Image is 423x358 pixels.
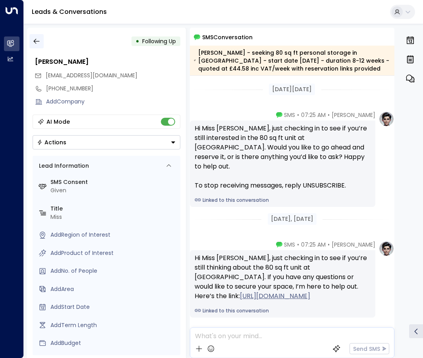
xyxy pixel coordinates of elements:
span: [EMAIL_ADDRESS][DOMAIN_NAME] [46,71,137,79]
div: AddBudget [50,339,177,347]
div: Actions [37,139,66,146]
span: carlineoffland@gmail.com [46,71,137,80]
div: AddNo. of People [50,267,177,275]
div: AddProduct of Interest [50,249,177,257]
div: Button group with a nested menu [33,135,180,149]
div: Hi Miss [PERSON_NAME], just checking in to see if you’re still thinking about the 80 sq ft unit a... [195,253,371,301]
span: 07:25 AM [301,241,326,249]
div: [PERSON_NAME] [35,57,180,67]
label: Title [50,205,177,213]
span: 07:25 AM [301,111,326,119]
span: Following Up [142,37,176,45]
span: SMS Conversation [202,33,253,42]
img: profile-logo.png [379,111,394,127]
button: Actions [33,135,180,149]
span: [PERSON_NAME] [332,111,375,119]
div: Miss [50,213,177,221]
span: • [328,111,330,119]
div: AI Mode [46,118,70,126]
a: Leads & Conversations [32,7,107,16]
span: SMS [284,241,295,249]
span: [PERSON_NAME] [332,241,375,249]
div: AddCompany [46,98,180,106]
div: Lead Information [36,162,89,170]
label: SMS Consent [50,178,177,186]
div: [DATE], [DATE] [268,213,317,225]
div: • [135,34,139,48]
div: [PERSON_NAME] - seeking 80 sq ft personal storage in [GEOGRAPHIC_DATA] - start date [DATE] - dura... [194,49,390,73]
a: Linked to this conversation [195,307,371,314]
div: [PHONE_NUMBER] [46,84,180,93]
span: SMS [284,111,295,119]
a: [URL][DOMAIN_NAME] [240,291,310,301]
span: • [297,111,299,119]
img: profile-logo.png [379,241,394,257]
a: Linked to this conversation [195,197,371,204]
div: AddArea [50,285,177,293]
span: • [297,241,299,249]
div: AddTerm Length [50,321,177,329]
div: [DATE][DATE] [269,84,315,95]
div: Given [50,186,177,195]
div: AddRegion of Interest [50,231,177,239]
span: • [328,241,330,249]
div: Hi Miss [PERSON_NAME], just checking in to see if you’re still interested in the 80 sq ft unit at... [195,124,371,190]
div: AddStart Date [50,303,177,311]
